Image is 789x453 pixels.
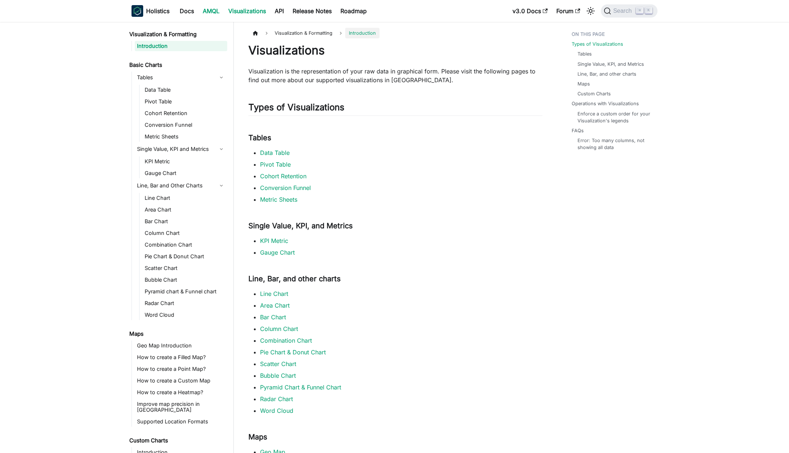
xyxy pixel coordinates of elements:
a: Conversion Funnel [260,184,311,191]
a: Radar Chart [260,395,293,403]
a: Pie Chart & Donut Chart [142,251,227,262]
a: Visualization & Formatting [127,29,227,39]
a: KPI Metric [142,156,227,167]
h1: Visualizations [248,43,542,58]
a: v3.0 Docs [508,5,552,17]
a: Word Cloud [260,407,293,414]
a: Operations with Visualizations [572,100,639,107]
a: Line, Bar, and other charts [578,71,636,77]
a: Single Value, KPI, and Metrics [578,61,644,68]
a: Supported Location Formats [135,416,227,427]
a: Scatter Chart [260,360,296,368]
a: How to create a Custom Map [135,376,227,386]
a: Single Value, KPI and Metrics [135,143,227,155]
h3: Tables [248,133,542,142]
kbd: ⌘ [636,7,643,14]
a: KPI Metric [260,237,288,244]
img: Holistics [131,5,143,17]
a: Pie Chart & Donut Chart [260,349,326,356]
a: Gauge Chart [142,168,227,178]
a: Line, Bar and Other Charts [135,180,227,191]
span: Search [611,8,636,14]
a: Column Chart [260,325,298,332]
a: Home page [248,28,262,38]
h3: Maps [248,433,542,442]
a: Line Chart [260,290,288,297]
a: Word Cloud [142,310,227,320]
a: HolisticsHolistics [131,5,169,17]
a: Conversion Funnel [142,120,227,130]
a: Maps [578,80,590,87]
a: Metric Sheets [142,132,227,142]
a: AMQL [198,5,224,17]
a: Combination Chart [142,240,227,250]
h3: Line, Bar, and other charts [248,274,542,283]
a: Bar Chart [260,313,286,321]
b: Holistics [146,7,169,15]
a: Pivot Table [260,161,291,168]
a: FAQs [572,127,584,134]
nav: Breadcrumbs [248,28,542,38]
a: Bar Chart [142,216,227,226]
a: How to create a Point Map? [135,364,227,374]
a: Bubble Chart [142,275,227,285]
a: Roadmap [336,5,371,17]
a: Release Notes [288,5,336,17]
a: Custom Charts [578,90,611,97]
a: Gauge Chart [260,249,295,256]
a: Scatter Chart [142,263,227,273]
a: Metric Sheets [260,196,297,203]
kbd: K [645,7,652,14]
a: Types of Visualizations [572,41,623,47]
a: Combination Chart [260,337,312,344]
a: How to create a Filled Map? [135,352,227,362]
span: Introduction [345,28,380,38]
a: How to create a Heatmap? [135,387,227,397]
a: Improve map precision in [GEOGRAPHIC_DATA] [135,399,227,415]
a: Tables [578,50,592,57]
a: Column Chart [142,228,227,238]
a: Cohort Retention [142,108,227,118]
button: Search (Command+K) [601,4,657,18]
a: Enforce a custom order for your Visualization's legends [578,110,650,124]
a: API [270,5,288,17]
h2: Types of Visualizations [248,102,542,116]
h3: Single Value, KPI, and Metrics [248,221,542,231]
a: Pivot Table [142,96,227,107]
a: Data Table [260,149,290,156]
a: Error: Too many columns, not showing all data [578,137,650,151]
a: Area Chart [260,302,290,309]
a: Bubble Chart [260,372,296,379]
a: Line Chart [142,193,227,203]
a: Pyramid Chart & Funnel Chart [260,384,341,391]
nav: Docs sidebar [124,22,234,453]
a: Maps [127,329,227,339]
a: Visualizations [224,5,270,17]
a: Radar Chart [142,298,227,308]
a: Basic Charts [127,60,227,70]
a: Pyramid chart & Funnel chart [142,286,227,297]
p: Visualization is the representation of your raw data in graphical form. Please visit the followin... [248,67,542,84]
span: Visualization & Formatting [271,28,336,38]
a: Introduction [135,41,227,51]
a: Data Table [142,85,227,95]
a: Forum [552,5,584,17]
a: Cohort Retention [260,172,306,180]
a: Area Chart [142,205,227,215]
a: Docs [175,5,198,17]
a: Geo Map Introduction [135,340,227,351]
a: Tables [135,72,227,83]
button: Switch between dark and light mode (currently light mode) [585,5,596,17]
a: Custom Charts [127,435,227,446]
